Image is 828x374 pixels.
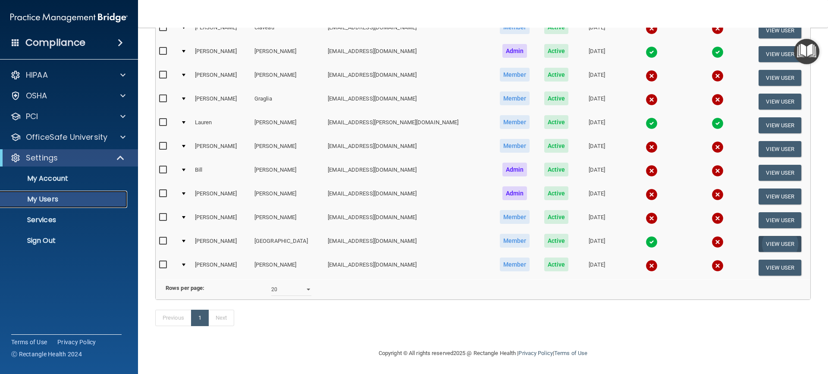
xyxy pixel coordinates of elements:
[324,256,492,279] td: [EMAIL_ADDRESS][DOMAIN_NAME]
[544,68,569,82] span: Active
[646,212,658,224] img: cross.ca9f0e7f.svg
[712,260,724,272] img: cross.ca9f0e7f.svg
[324,185,492,208] td: [EMAIL_ADDRESS][DOMAIN_NAME]
[575,137,618,161] td: [DATE]
[6,216,123,224] p: Services
[646,260,658,272] img: cross.ca9f0e7f.svg
[575,232,618,256] td: [DATE]
[759,117,801,133] button: View User
[575,66,618,90] td: [DATE]
[251,19,324,42] td: Claveau
[712,165,724,177] img: cross.ca9f0e7f.svg
[500,68,530,82] span: Member
[500,20,530,34] span: Member
[759,189,801,204] button: View User
[251,161,324,185] td: [PERSON_NAME]
[500,91,530,105] span: Member
[646,94,658,106] img: cross.ca9f0e7f.svg
[712,117,724,129] img: tick.e7d51cea.svg
[712,212,724,224] img: cross.ca9f0e7f.svg
[191,161,251,185] td: Bill
[326,339,640,367] div: Copyright © All rights reserved 2025 @ Rectangle Health | |
[11,338,47,346] a: Terms of Use
[500,210,530,224] span: Member
[646,236,658,248] img: tick.e7d51cea.svg
[191,137,251,161] td: [PERSON_NAME]
[324,161,492,185] td: [EMAIL_ADDRESS][DOMAIN_NAME]
[575,42,618,66] td: [DATE]
[324,137,492,161] td: [EMAIL_ADDRESS][DOMAIN_NAME]
[26,153,58,163] p: Settings
[26,111,38,122] p: PCI
[712,22,724,35] img: cross.ca9f0e7f.svg
[324,208,492,232] td: [EMAIL_ADDRESS][DOMAIN_NAME]
[191,19,251,42] td: [PERSON_NAME]
[11,350,82,358] span: Ⓒ Rectangle Health 2024
[575,90,618,113] td: [DATE]
[712,141,724,153] img: cross.ca9f0e7f.svg
[759,94,801,110] button: View User
[712,236,724,248] img: cross.ca9f0e7f.svg
[324,113,492,137] td: [EMAIL_ADDRESS][PERSON_NAME][DOMAIN_NAME]
[794,39,819,64] button: Open Resource Center
[575,113,618,137] td: [DATE]
[10,132,125,142] a: OfficeSafe University
[544,234,569,248] span: Active
[759,22,801,38] button: View User
[646,46,658,58] img: tick.e7d51cea.svg
[544,115,569,129] span: Active
[10,153,125,163] a: Settings
[712,46,724,58] img: tick.e7d51cea.svg
[6,236,123,245] p: Sign Out
[575,19,618,42] td: [DATE]
[575,185,618,208] td: [DATE]
[191,90,251,113] td: [PERSON_NAME]
[324,232,492,256] td: [EMAIL_ADDRESS][DOMAIN_NAME]
[26,70,48,80] p: HIPAA
[646,165,658,177] img: cross.ca9f0e7f.svg
[191,66,251,90] td: [PERSON_NAME]
[251,42,324,66] td: [PERSON_NAME]
[500,258,530,271] span: Member
[544,20,569,34] span: Active
[57,338,96,346] a: Privacy Policy
[544,91,569,105] span: Active
[502,186,527,200] span: Admin
[759,260,801,276] button: View User
[10,111,125,122] a: PCI
[10,70,125,80] a: HIPAA
[575,161,618,185] td: [DATE]
[26,132,107,142] p: OfficeSafe University
[324,90,492,113] td: [EMAIL_ADDRESS][DOMAIN_NAME]
[191,310,209,326] a: 1
[208,310,234,326] a: Next
[191,256,251,279] td: [PERSON_NAME]
[500,139,530,153] span: Member
[712,94,724,106] img: cross.ca9f0e7f.svg
[544,163,569,176] span: Active
[544,44,569,58] span: Active
[646,189,658,201] img: cross.ca9f0e7f.svg
[251,232,324,256] td: [GEOGRAPHIC_DATA]
[759,165,801,181] button: View User
[26,91,47,101] p: OSHA
[251,113,324,137] td: [PERSON_NAME]
[544,258,569,271] span: Active
[759,236,801,252] button: View User
[324,19,492,42] td: [EMAIL_ADDRESS][DOMAIN_NAME]
[251,137,324,161] td: [PERSON_NAME]
[251,208,324,232] td: [PERSON_NAME]
[10,9,128,26] img: PMB logo
[575,256,618,279] td: [DATE]
[191,113,251,137] td: Lauren
[500,234,530,248] span: Member
[6,174,123,183] p: My Account
[646,117,658,129] img: tick.e7d51cea.svg
[191,185,251,208] td: [PERSON_NAME]
[191,232,251,256] td: [PERSON_NAME]
[759,46,801,62] button: View User
[544,186,569,200] span: Active
[646,22,658,35] img: cross.ca9f0e7f.svg
[646,70,658,82] img: cross.ca9f0e7f.svg
[251,66,324,90] td: [PERSON_NAME]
